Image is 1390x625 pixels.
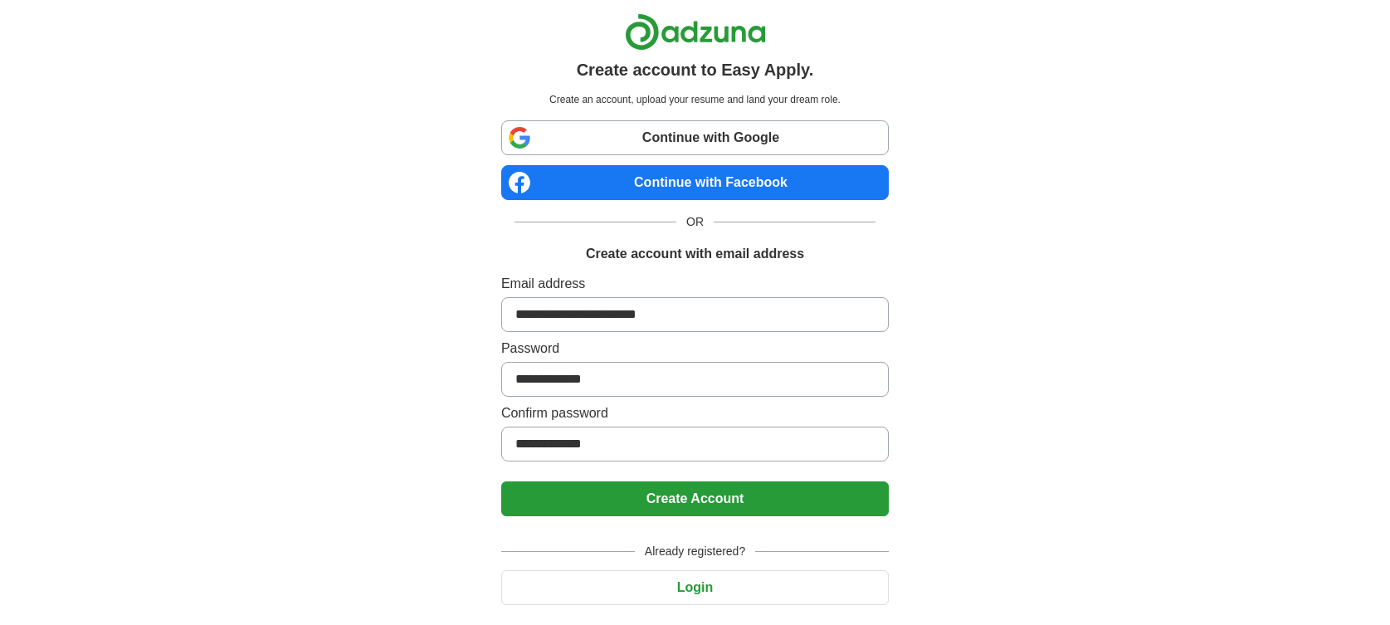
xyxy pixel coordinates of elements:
[501,580,889,594] a: Login
[501,120,889,155] a: Continue with Google
[501,274,889,294] label: Email address
[501,570,889,605] button: Login
[676,213,714,231] span: OR
[505,92,885,107] p: Create an account, upload your resume and land your dream role.
[501,481,889,516] button: Create Account
[635,543,755,560] span: Already registered?
[625,13,766,51] img: Adzuna logo
[586,244,804,264] h1: Create account with email address
[501,403,889,423] label: Confirm password
[501,339,889,359] label: Password
[577,57,814,82] h1: Create account to Easy Apply.
[501,165,889,200] a: Continue with Facebook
